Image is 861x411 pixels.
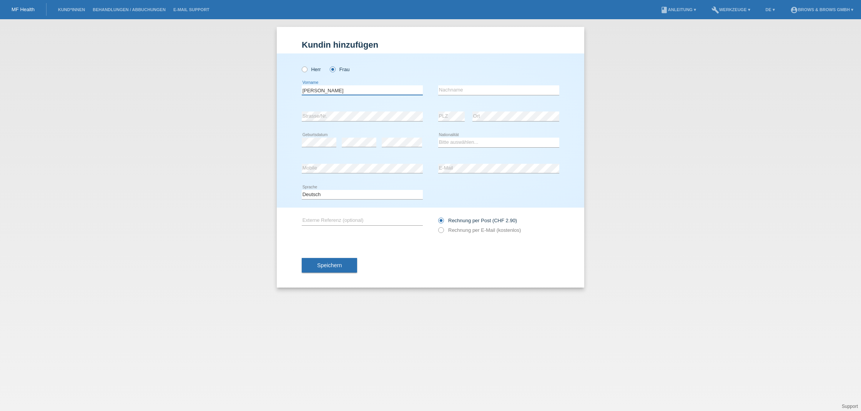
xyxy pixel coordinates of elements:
[657,7,700,12] a: bookAnleitung ▾
[302,258,357,273] button: Speichern
[302,40,559,50] h1: Kundin hinzufügen
[842,404,858,409] a: Support
[89,7,170,12] a: Behandlungen / Abbuchungen
[170,7,213,12] a: E-Mail Support
[762,7,779,12] a: DE ▾
[786,7,857,12] a: account_circleBrows & Brows GmbH ▾
[317,262,342,268] span: Speichern
[330,67,335,72] input: Frau
[660,6,668,14] i: book
[302,67,307,72] input: Herr
[438,218,517,223] label: Rechnung per Post (CHF 2.90)
[438,218,443,227] input: Rechnung per Post (CHF 2.90)
[438,227,521,233] label: Rechnung per E-Mail (kostenlos)
[438,227,443,237] input: Rechnung per E-Mail (kostenlos)
[790,6,798,14] i: account_circle
[708,7,754,12] a: buildWerkzeuge ▾
[302,67,321,72] label: Herr
[711,6,719,14] i: build
[330,67,349,72] label: Frau
[54,7,89,12] a: Kund*innen
[12,7,35,12] a: MF Health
